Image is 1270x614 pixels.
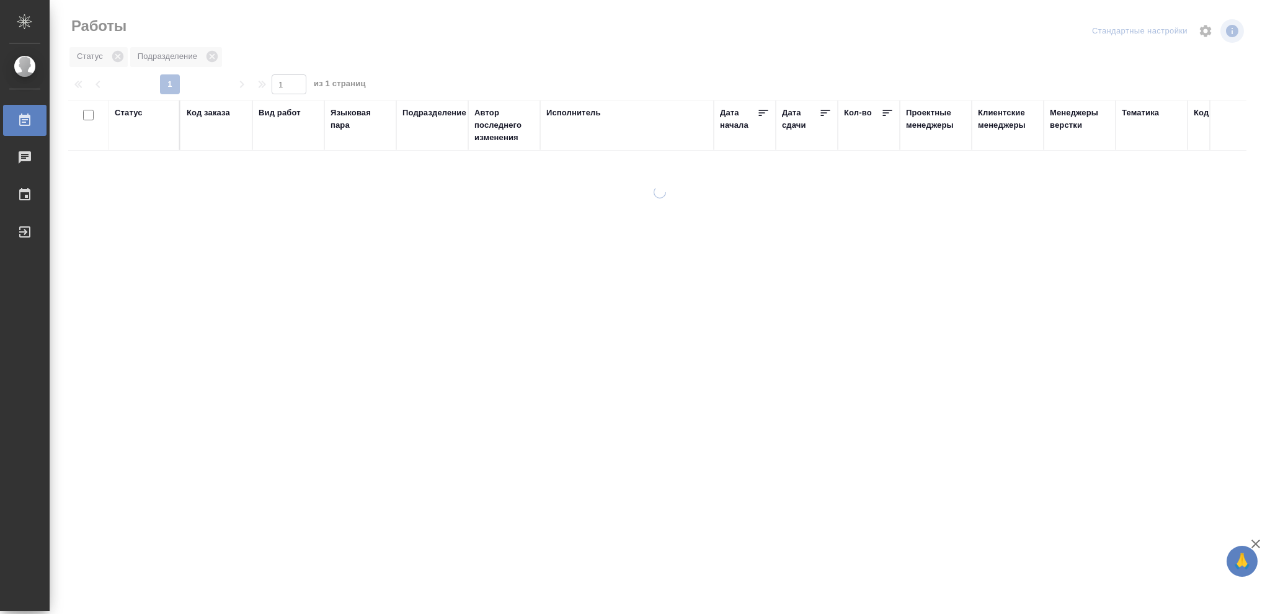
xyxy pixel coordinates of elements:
div: Дата сдачи [782,107,819,131]
div: Подразделение [402,107,466,119]
button: 🙏 [1227,546,1258,577]
div: Исполнитель [546,107,601,119]
div: Кол-во [844,107,872,119]
div: Клиентские менеджеры [978,107,1037,131]
div: Код работы [1194,107,1241,119]
div: Вид работ [259,107,301,119]
div: Тематика [1122,107,1159,119]
div: Статус [115,107,143,119]
span: 🙏 [1232,548,1253,574]
div: Языковая пара [331,107,390,131]
div: Менеджеры верстки [1050,107,1109,131]
div: Автор последнего изменения [474,107,534,144]
div: Проектные менеджеры [906,107,966,131]
div: Код заказа [187,107,230,119]
div: Дата начала [720,107,757,131]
